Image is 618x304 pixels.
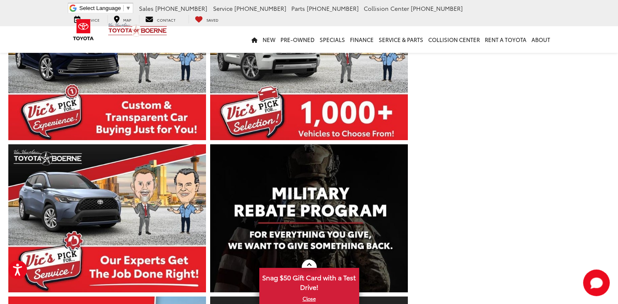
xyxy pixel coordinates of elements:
[79,5,121,11] span: Select Language
[189,15,225,23] a: My Saved Vehicles
[208,143,410,294] img: 2021 Toyota RAV4 XLE
[210,144,408,292] a: Expand Photo 37
[68,16,99,43] img: Toyota
[206,17,218,22] span: Saved
[139,15,182,23] a: Contact
[411,4,463,12] span: [PHONE_NUMBER]
[376,26,426,53] a: Service & Parts: Opens in a new tab
[583,269,610,296] svg: Start Chat
[108,22,167,37] img: Vic Vaughan Toyota of Boerne
[6,143,208,294] img: 2021 Toyota RAV4 XLE
[213,4,233,12] span: Service
[317,26,347,53] a: Specials
[249,26,260,53] a: Home
[155,4,207,12] span: [PHONE_NUMBER]
[234,4,286,12] span: [PHONE_NUMBER]
[260,26,278,53] a: New
[583,269,610,296] button: Toggle Chat Window
[482,26,529,53] a: Rent a Toyota
[364,4,409,12] span: Collision Center
[307,4,359,12] span: [PHONE_NUMBER]
[291,4,305,12] span: Parts
[68,15,106,23] a: Service
[426,26,482,53] a: Collision Center
[8,144,206,292] a: Expand Photo 36
[123,5,124,11] span: ​
[260,269,358,294] span: Snag $50 Gift Card with a Test Drive!
[278,26,317,53] a: Pre-Owned
[79,5,131,11] a: Select Language​
[126,5,131,11] span: ▼
[107,15,137,23] a: Map
[347,26,376,53] a: Finance
[529,26,553,53] a: About
[139,4,154,12] span: Sales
